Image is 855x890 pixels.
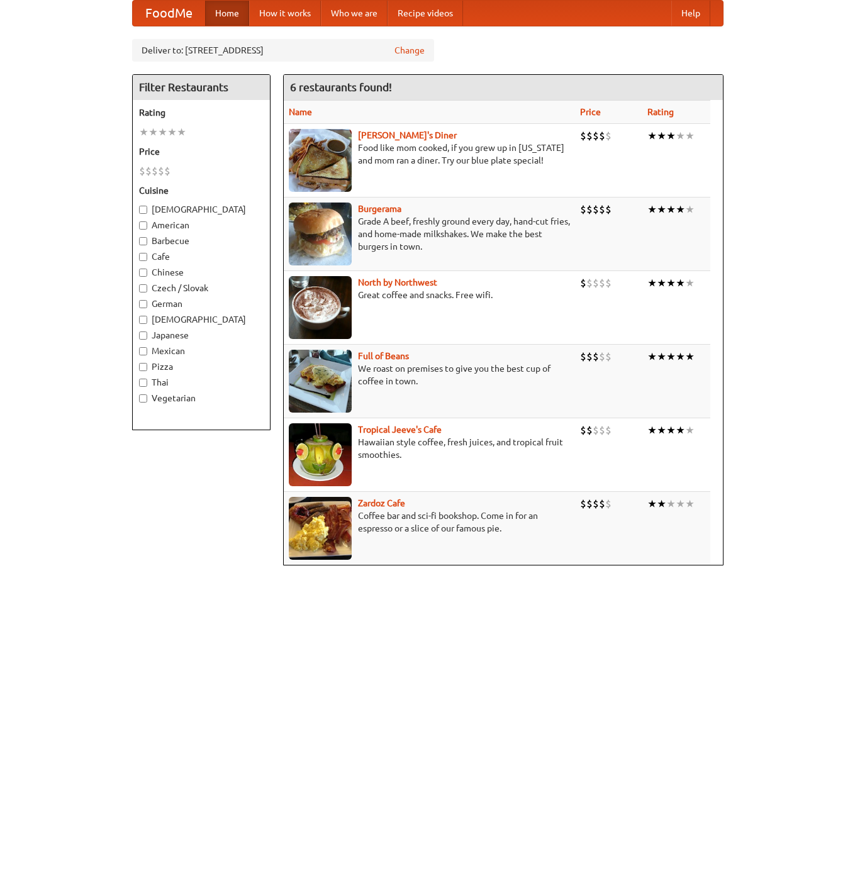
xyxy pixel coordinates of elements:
[249,1,321,26] a: How it works
[685,350,695,364] li: ★
[676,203,685,216] li: ★
[321,1,388,26] a: Who we are
[139,221,147,230] input: American
[289,436,570,461] p: Hawaiian style coffee, fresh juices, and tropical fruit smoothies.
[666,423,676,437] li: ★
[139,360,264,373] label: Pizza
[139,300,147,308] input: German
[605,497,612,511] li: $
[580,129,586,143] li: $
[647,497,657,511] li: ★
[666,497,676,511] li: ★
[139,316,147,324] input: [DEMOGRAPHIC_DATA]
[647,276,657,290] li: ★
[388,1,463,26] a: Recipe videos
[593,350,599,364] li: $
[289,350,352,413] img: beans.jpg
[647,423,657,437] li: ★
[289,142,570,167] p: Food like mom cooked, if you grew up in [US_STATE] and mom ran a diner. Try our blue plate special!
[358,498,405,508] a: Zardoz Cafe
[586,276,593,290] li: $
[657,497,666,511] li: ★
[580,276,586,290] li: $
[139,313,264,326] label: [DEMOGRAPHIC_DATA]
[671,1,710,26] a: Help
[139,164,145,178] li: $
[580,107,601,117] a: Price
[647,350,657,364] li: ★
[139,145,264,158] h5: Price
[139,206,147,214] input: [DEMOGRAPHIC_DATA]
[289,276,352,339] img: north.jpg
[133,1,205,26] a: FoodMe
[289,423,352,486] img: jeeves.jpg
[586,129,593,143] li: $
[358,277,437,287] b: North by Northwest
[593,129,599,143] li: $
[657,203,666,216] li: ★
[605,276,612,290] li: $
[685,129,695,143] li: ★
[139,203,264,216] label: [DEMOGRAPHIC_DATA]
[586,423,593,437] li: $
[133,75,270,100] h4: Filter Restaurants
[139,345,264,357] label: Mexican
[145,164,152,178] li: $
[358,204,401,214] a: Burgerama
[139,250,264,263] label: Cafe
[580,350,586,364] li: $
[164,164,170,178] li: $
[599,350,605,364] li: $
[289,215,570,253] p: Grade A beef, freshly ground every day, hand-cut fries, and home-made milkshakes. We make the bes...
[586,497,593,511] li: $
[139,282,264,294] label: Czech / Slovak
[139,298,264,310] label: German
[139,106,264,119] h5: Rating
[599,497,605,511] li: $
[139,331,147,340] input: Japanese
[289,362,570,387] p: We roast on premises to give you the best cup of coffee in town.
[685,497,695,511] li: ★
[666,350,676,364] li: ★
[139,266,264,279] label: Chinese
[605,423,612,437] li: $
[158,164,164,178] li: $
[657,350,666,364] li: ★
[593,276,599,290] li: $
[152,164,158,178] li: $
[290,81,392,93] ng-pluralize: 6 restaurants found!
[676,350,685,364] li: ★
[289,509,570,535] p: Coffee bar and sci-fi bookshop. Come in for an espresso or a slice of our famous pie.
[685,276,695,290] li: ★
[139,219,264,231] label: American
[676,276,685,290] li: ★
[657,129,666,143] li: ★
[139,363,147,371] input: Pizza
[358,425,442,435] b: Tropical Jeeve's Cafe
[685,423,695,437] li: ★
[139,394,147,403] input: Vegetarian
[139,284,147,292] input: Czech / Slovak
[605,203,612,216] li: $
[676,423,685,437] li: ★
[676,497,685,511] li: ★
[289,497,352,560] img: zardoz.jpg
[139,125,148,139] li: ★
[158,125,167,139] li: ★
[586,350,593,364] li: $
[139,347,147,355] input: Mexican
[394,44,425,57] a: Change
[586,203,593,216] li: $
[666,203,676,216] li: ★
[605,129,612,143] li: $
[139,392,264,404] label: Vegetarian
[358,130,457,140] b: [PERSON_NAME]'s Diner
[139,269,147,277] input: Chinese
[205,1,249,26] a: Home
[139,184,264,197] h5: Cuisine
[358,351,409,361] a: Full of Beans
[647,107,674,117] a: Rating
[132,39,434,62] div: Deliver to: [STREET_ADDRESS]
